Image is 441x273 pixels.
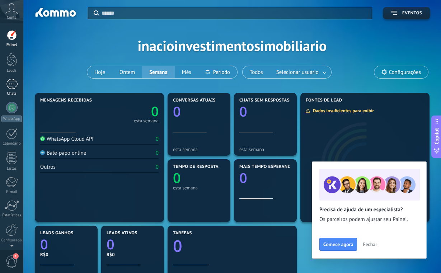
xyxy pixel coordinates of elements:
[142,66,175,78] button: Semana
[173,235,291,257] a: 0
[173,169,181,187] text: 0
[239,169,247,187] text: 0
[173,147,225,152] div: esta semana
[156,136,159,142] div: 0
[389,69,421,75] span: Configurações
[40,150,45,155] img: Bate-papo online
[156,150,159,156] div: 0
[173,231,192,236] span: Tarefas
[40,136,45,141] img: WhatsApp Cloud API
[175,66,198,78] button: Mês
[40,98,92,103] span: Mensagens recebidas
[40,150,86,156] div: Bate-papo online
[40,235,92,254] a: 0
[1,238,22,243] div: Configurações
[1,190,22,194] div: E-mail
[360,239,380,250] button: Fechar
[363,242,377,247] span: Fechar
[270,66,331,78] button: Selecionar usuário
[319,238,357,251] button: Comece agora
[173,164,219,169] span: Tempo de resposta
[243,66,270,78] button: Todos
[40,136,94,142] div: WhatsApp Cloud API
[173,98,216,103] span: Conversas atuais
[433,128,440,144] span: Copilot
[323,242,353,247] span: Comece agora
[7,15,17,20] span: Conta
[239,102,247,121] text: 0
[275,67,320,77] span: Selecionar usuário
[173,185,225,190] div: esta semana
[1,69,22,73] div: Leads
[40,231,74,236] span: Leads ganhos
[107,231,137,236] span: Leads ativos
[134,119,159,123] div: esta semana
[156,164,159,170] div: 0
[402,11,422,16] span: Eventos
[319,216,419,223] span: Os parceiros podem ajustar seu Painel.
[40,251,92,258] div: R$0
[99,102,159,120] a: 0
[112,66,142,78] button: Ontem
[1,141,22,146] div: Calendário
[151,102,159,120] text: 0
[1,166,22,171] div: Listas
[306,98,342,103] span: Fontes de lead
[107,235,114,254] text: 0
[1,91,22,96] div: Chats
[173,102,181,121] text: 0
[305,108,379,114] div: Dados insuficientes para exibir
[1,116,22,122] div: WhatsApp
[239,147,291,152] div: esta semana
[40,164,56,170] div: Outros
[1,213,22,218] div: Estatísticas
[319,206,419,213] h2: Precisa de ajuda de um especialista?
[383,7,430,19] button: Eventos
[107,235,159,254] a: 0
[107,251,159,258] div: R$0
[87,66,112,78] button: Hoje
[1,43,22,47] div: Painel
[198,66,237,78] button: Período
[40,235,48,254] text: 0
[239,164,294,169] span: Mais tempo esperando
[239,98,290,103] span: Chats sem respostas
[173,235,182,257] text: 0
[13,253,19,259] span: 1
